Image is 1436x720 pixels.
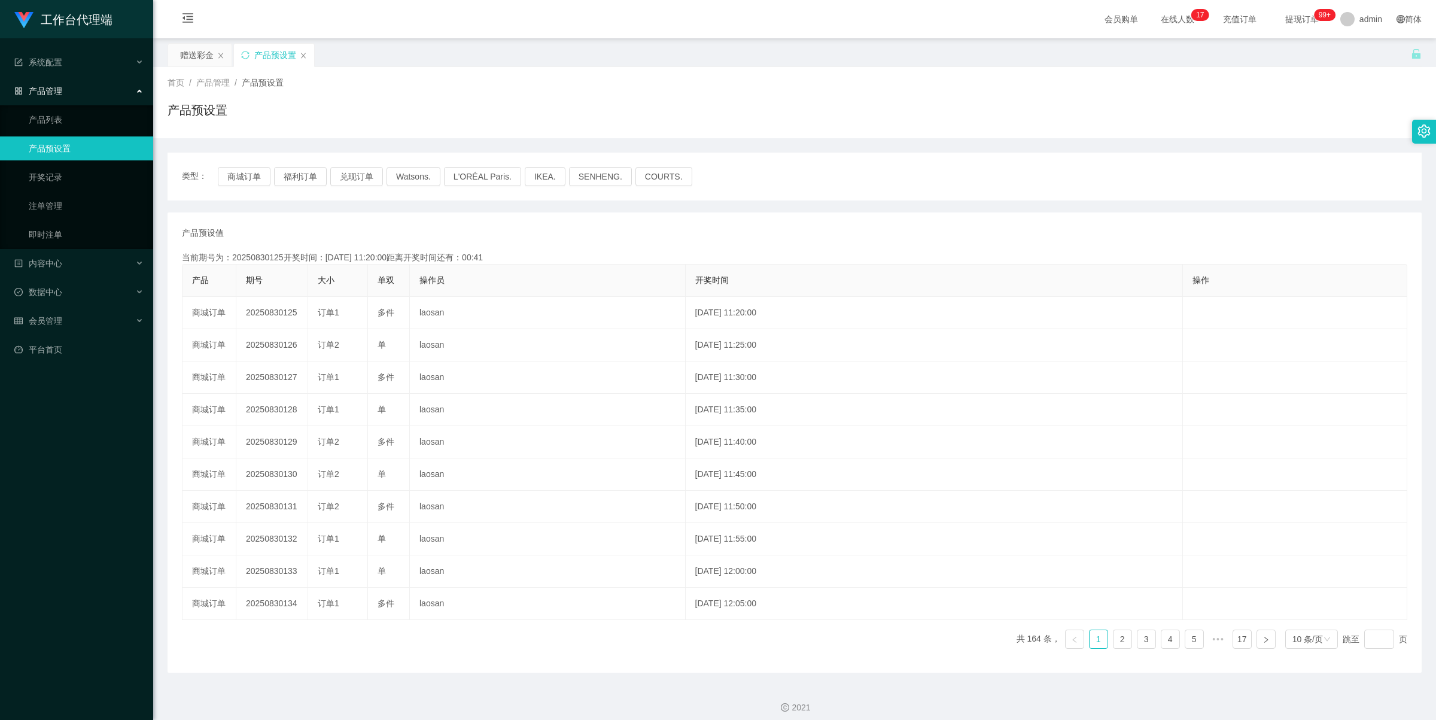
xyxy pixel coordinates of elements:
[14,57,62,67] span: 系统配置
[318,534,339,543] span: 订单1
[182,426,236,458] td: 商城订单
[1209,630,1228,649] li: 向后 5 页
[1397,15,1405,23] i: 图标: global
[168,1,208,39] i: 图标: menu-fold
[378,308,394,317] span: 多件
[686,297,1184,329] td: [DATE] 11:20:00
[1089,630,1108,649] li: 1
[444,167,521,186] button: L'ORÉAL Paris.
[1200,9,1204,21] p: 7
[378,469,386,479] span: 单
[410,458,686,491] td: laosan
[1233,630,1252,649] li: 17
[1113,630,1132,649] li: 2
[14,259,23,268] i: 图标: profile
[1233,630,1251,648] a: 17
[29,194,144,218] a: 注单管理
[410,426,686,458] td: laosan
[410,297,686,329] td: laosan
[1155,15,1200,23] span: 在线人数
[686,555,1184,588] td: [DATE] 12:00:00
[14,14,112,24] a: 工作台代理端
[378,599,394,608] span: 多件
[1256,630,1276,649] li: 下一页
[1196,9,1200,21] p: 1
[182,458,236,491] td: 商城订单
[318,469,339,479] span: 订单2
[182,361,236,394] td: 商城订单
[14,338,144,361] a: 图标: dashboard平台首页
[182,227,224,239] span: 产品预设值
[14,86,62,96] span: 产品管理
[378,405,386,414] span: 单
[410,361,686,394] td: laosan
[378,437,394,446] span: 多件
[236,523,308,555] td: 20250830132
[1192,275,1209,285] span: 操作
[1065,630,1084,649] li: 上一页
[686,523,1184,555] td: [DATE] 11:55:00
[236,329,308,361] td: 20250830126
[1279,15,1325,23] span: 提现订单
[1185,630,1204,649] li: 5
[14,87,23,95] i: 图标: appstore-o
[14,12,34,29] img: logo.9652507e.png
[1137,630,1155,648] a: 3
[1017,630,1060,649] li: 共 164 条，
[387,167,440,186] button: Watsons.
[318,372,339,382] span: 订单1
[318,566,339,576] span: 订单1
[246,275,263,285] span: 期号
[236,394,308,426] td: 20250830128
[29,108,144,132] a: 产品列表
[781,703,789,712] i: 图标: copyright
[1343,630,1407,649] div: 跳至 页
[236,426,308,458] td: 20250830129
[236,555,308,588] td: 20250830133
[318,502,339,511] span: 订单2
[378,340,386,350] span: 单
[1314,9,1335,21] sup: 1017
[525,167,565,186] button: IKEA.
[378,566,386,576] span: 单
[168,78,184,87] span: 首页
[235,78,237,87] span: /
[330,167,383,186] button: 兑现订单
[410,523,686,555] td: laosan
[254,44,296,66] div: 产品预设置
[318,599,339,608] span: 订单1
[182,491,236,523] td: 商城订单
[1324,636,1331,644] i: 图标: down
[378,502,394,511] span: 多件
[29,136,144,160] a: 产品预设置
[182,588,236,620] td: 商城订单
[1262,636,1270,643] i: 图标: right
[236,458,308,491] td: 20250830130
[182,329,236,361] td: 商城订单
[410,329,686,361] td: laosan
[189,78,191,87] span: /
[182,167,218,186] span: 类型：
[318,405,339,414] span: 订单1
[1191,9,1209,21] sup: 17
[14,288,23,296] i: 图标: check-circle-o
[242,78,284,87] span: 产品预设置
[168,101,227,119] h1: 产品预设置
[410,394,686,426] td: laosan
[1209,630,1228,649] span: •••
[14,58,23,66] i: 图标: form
[182,523,236,555] td: 商城订单
[182,251,1407,264] div: 当前期号为：20250830125开奖时间：[DATE] 11:20:00距离开奖时间还有：00:41
[236,491,308,523] td: 20250830131
[378,372,394,382] span: 多件
[410,588,686,620] td: laosan
[686,458,1184,491] td: [DATE] 11:45:00
[686,426,1184,458] td: [DATE] 11:40:00
[180,44,214,66] div: 赠送彩金
[686,491,1184,523] td: [DATE] 11:50:00
[378,275,394,285] span: 单双
[686,361,1184,394] td: [DATE] 11:30:00
[318,437,339,446] span: 订单2
[218,167,270,186] button: 商城订单
[410,555,686,588] td: laosan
